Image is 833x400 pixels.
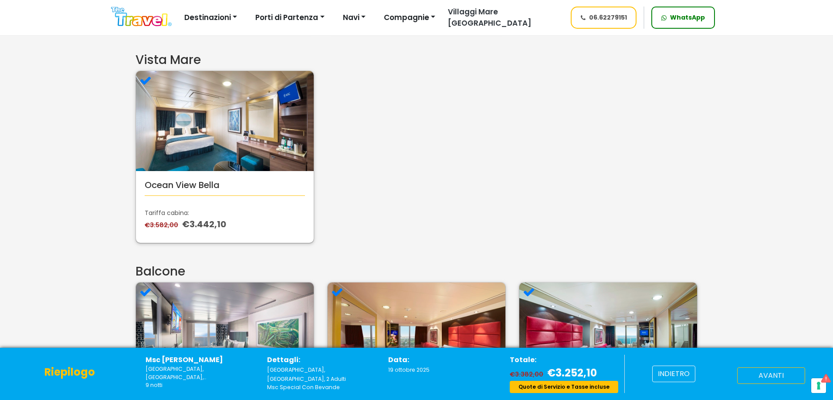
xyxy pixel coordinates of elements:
span: €3.582,00 [145,221,180,229]
p: Dettagli: [267,355,376,365]
span: [GEOGRAPHIC_DATA], [GEOGRAPHIC_DATA], 2 Adulti [267,366,346,383]
h5: Ocean View Bella [145,180,305,190]
button: indietro [652,366,695,382]
h3: Balcone [135,264,698,279]
p: 9 notti [146,381,254,389]
a: 06.62279151 [571,7,637,29]
img: OB.webp [136,71,314,171]
button: Navi [337,9,371,27]
h4: Riepilogo [44,366,95,379]
button: Destinazioni [179,9,243,27]
img: BB.webp [136,282,314,383]
button: Porti di Partenza [250,9,330,27]
img: BL3.webp [519,282,697,383]
p: Totale: [510,355,618,365]
button: Compagnie [378,9,441,27]
span: Villaggi Mare [GEOGRAPHIC_DATA] [448,7,532,28]
span: WhatsApp [670,13,705,22]
img: BL2.webp [328,282,505,383]
a: Villaggi Mare [GEOGRAPHIC_DATA] [441,7,562,29]
span: €3.442,10 [182,218,226,230]
p: Msc Special Con Bevande [267,383,376,391]
p: Data: [388,355,497,365]
small: Italia, Grecia, Turchia [146,365,254,381]
span: €3.252,10 [547,366,597,380]
span: 06.62279151 [589,13,627,22]
div: Quote di Servizio e Tasse incluse [510,381,618,393]
h3: Vista Mare [135,53,698,67]
span: €3.382,00 [510,370,545,379]
span: 19 ottobre 2025 [388,366,430,373]
button: avanti [737,367,805,384]
img: Logo The Travel [111,7,172,27]
p: Msc [PERSON_NAME] [146,355,254,365]
p: Tariffa cabina: [145,208,305,218]
a: WhatsApp [651,7,715,29]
